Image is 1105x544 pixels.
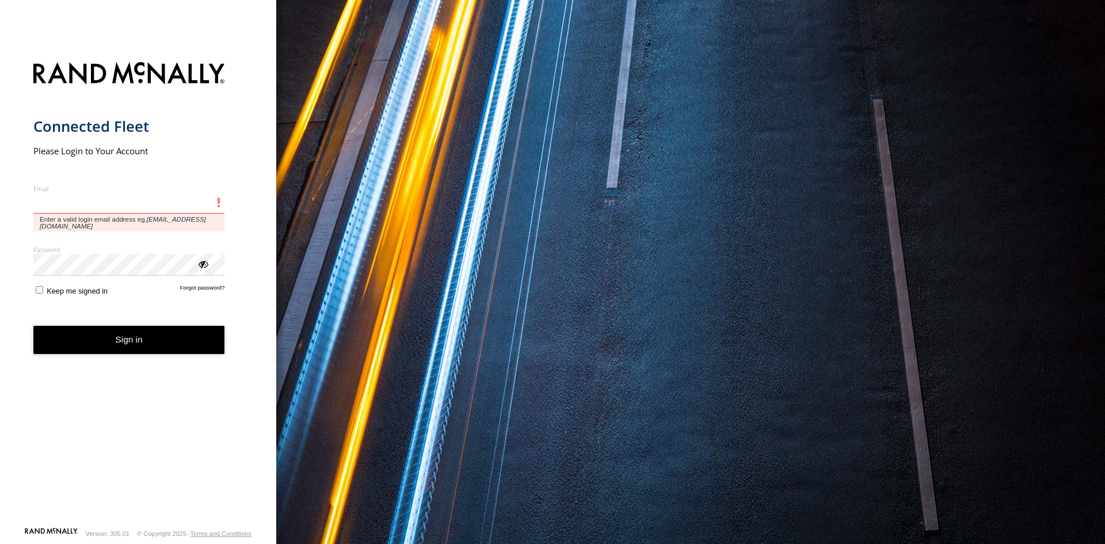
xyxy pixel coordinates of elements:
button: Sign in [33,326,225,354]
span: Keep me signed in [47,287,108,295]
h1: Connected Fleet [33,117,225,136]
div: Version: 305.01 [86,530,129,537]
img: Rand McNally [33,60,225,89]
em: [EMAIL_ADDRESS][DOMAIN_NAME] [40,216,206,230]
a: Terms and Conditions [190,530,252,537]
span: Enter a valid login email address eg. [33,214,225,231]
label: Email [33,184,225,193]
a: Visit our Website [25,528,78,539]
div: ViewPassword [197,258,208,269]
div: © Copyright 2025 - [137,530,252,537]
a: Forgot password? [180,284,225,295]
input: Keep me signed in [36,286,43,294]
h2: Please Login to Your Account [33,145,225,157]
label: Password [33,245,225,254]
form: main [33,55,243,527]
